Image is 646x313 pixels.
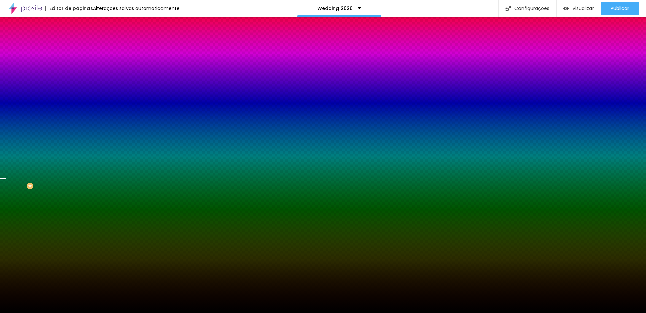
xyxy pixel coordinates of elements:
div: Editor de páginas [45,6,93,11]
button: Visualizar [557,2,601,15]
img: view-1.svg [563,6,569,11]
span: Visualizar [572,6,594,11]
img: Icone [505,6,511,11]
span: Publicar [611,6,629,11]
p: Wedding 2026 [317,6,353,11]
button: Publicar [601,2,639,15]
div: Alterações salvas automaticamente [93,6,180,11]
